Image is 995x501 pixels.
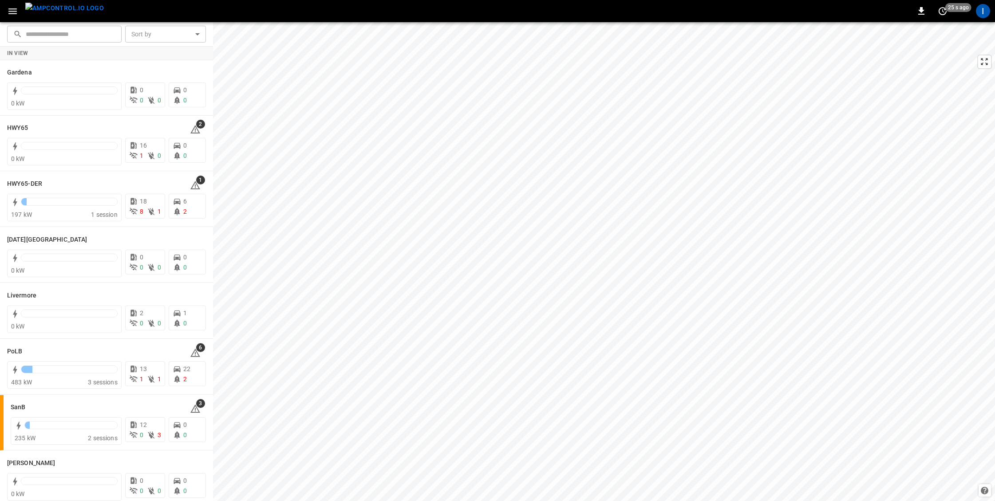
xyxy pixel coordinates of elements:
[7,291,36,301] h6: Livermore
[183,152,187,159] span: 0
[183,264,187,271] span: 0
[158,376,161,383] span: 1
[183,254,187,261] span: 0
[11,155,25,162] span: 0 kW
[183,208,187,215] span: 2
[183,477,187,484] span: 0
[196,120,205,129] span: 2
[183,376,187,383] span: 2
[183,198,187,205] span: 6
[158,152,161,159] span: 0
[183,309,187,317] span: 1
[11,211,32,218] span: 197 kW
[11,379,32,386] span: 483 kW
[7,235,87,245] h6: Karma Center
[7,50,28,56] strong: In View
[183,431,187,438] span: 0
[183,86,187,94] span: 0
[140,208,143,215] span: 8
[183,487,187,494] span: 0
[158,431,161,438] span: 3
[7,347,22,356] h6: PoLB
[158,264,161,271] span: 0
[140,152,143,159] span: 1
[7,179,42,189] h6: HWY65-DER
[183,320,187,327] span: 0
[140,86,143,94] span: 0
[140,97,143,104] span: 0
[140,320,143,327] span: 0
[183,97,187,104] span: 0
[945,3,971,12] span: 25 s ago
[140,421,147,428] span: 12
[976,4,990,18] div: profile-icon
[196,176,205,184] span: 1
[140,365,147,372] span: 13
[140,477,143,484] span: 0
[183,421,187,428] span: 0
[11,323,25,330] span: 0 kW
[140,254,143,261] span: 0
[196,343,205,352] span: 6
[11,267,25,274] span: 0 kW
[7,68,32,78] h6: Gardena
[158,208,161,215] span: 1
[140,198,147,205] span: 18
[88,379,118,386] span: 3 sessions
[196,399,205,408] span: 3
[88,434,118,442] span: 2 sessions
[140,487,143,494] span: 0
[936,4,950,18] button: set refresh interval
[183,365,190,372] span: 22
[11,490,25,497] span: 0 kW
[7,458,55,468] h6: Vernon
[7,123,28,133] h6: HWY65
[158,97,161,104] span: 0
[158,320,161,327] span: 0
[25,3,104,14] img: ampcontrol.io logo
[140,431,143,438] span: 0
[140,142,147,149] span: 16
[11,100,25,107] span: 0 kW
[140,376,143,383] span: 1
[183,142,187,149] span: 0
[91,211,117,218] span: 1 session
[158,487,161,494] span: 0
[140,309,143,317] span: 2
[11,403,25,412] h6: SanB
[140,264,143,271] span: 0
[15,434,36,442] span: 235 kW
